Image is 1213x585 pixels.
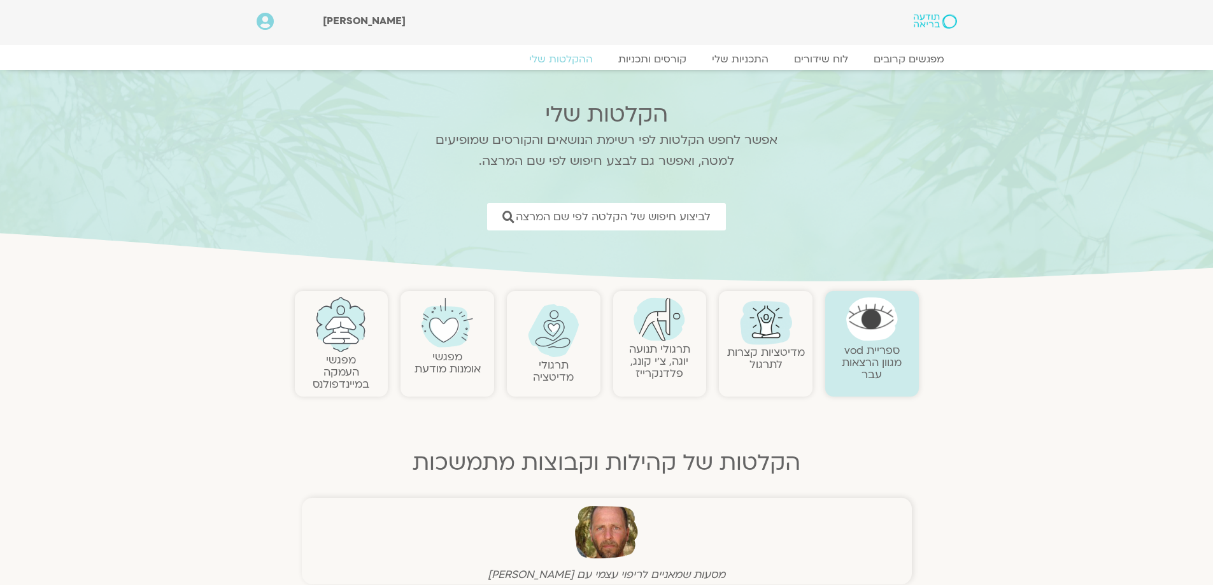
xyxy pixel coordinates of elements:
[305,568,909,581] figcaption: מסעות שמאניים לריפוי עצמי עם [PERSON_NAME]
[629,342,690,381] a: תרגולי תנועהיוגה, צ׳י קונג, פלדנקרייז
[313,353,369,391] a: מפגשיהעמקה במיינדפולנס
[419,130,795,172] p: אפשר לחפש הקלטות לפי רשימת הנושאים והקורסים שמופיעים למטה, ואפשר גם לבצע חיפוש לפי שם המרצה.
[487,203,726,230] a: לביצוע חיפוש של הקלטה לפי שם המרצה
[415,349,481,376] a: מפגשיאומנות מודעת
[257,53,957,66] nav: Menu
[727,345,805,372] a: מדיטציות קצרות לתרגול
[842,343,902,382] a: ספריית vodמגוון הרצאות עבר
[516,211,711,223] span: לביצוע חיפוש של הקלטה לפי שם המרצה
[699,53,781,66] a: התכניות שלי
[419,102,795,127] h2: הקלטות שלי
[323,14,406,28] span: [PERSON_NAME]
[533,358,574,384] a: תרגולימדיטציה
[295,450,919,476] h2: הקלטות של קהילות וקבוצות מתמשכות
[781,53,861,66] a: לוח שידורים
[606,53,699,66] a: קורסים ותכניות
[516,53,606,66] a: ההקלטות שלי
[861,53,957,66] a: מפגשים קרובים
